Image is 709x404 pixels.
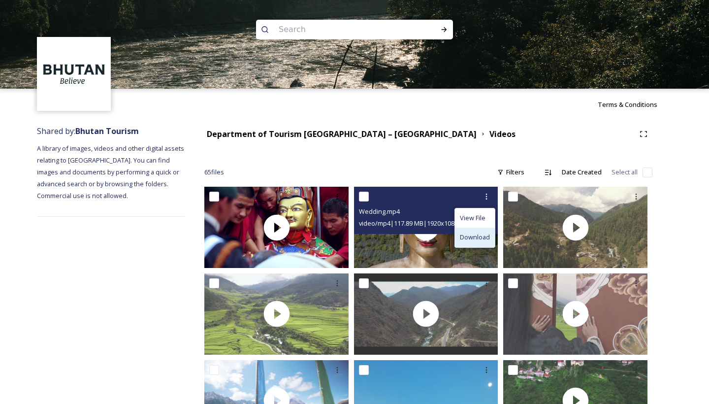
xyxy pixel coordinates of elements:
img: thumbnail [503,187,647,268]
span: video/mp4 | 117.89 MB | 1920 x 1080 [359,219,458,228]
img: thumbnail [354,273,498,355]
div: Date Created [557,163,607,182]
strong: Bhutan Tourism [75,126,139,136]
img: thumbnail [503,273,647,355]
img: BT_Logo_BB_Lockup_CMYK_High%2520Res.jpg [38,38,110,110]
span: Wedding.mp4 [359,207,400,216]
span: View File [460,213,485,223]
div: Filters [492,163,529,182]
span: Select all [612,168,638,177]
span: Shared by: [37,126,139,136]
span: A library of images, videos and other digital assets relating to [GEOGRAPHIC_DATA]. You can find ... [37,144,186,200]
img: thumbnail [204,187,349,268]
a: Terms & Conditions [598,99,672,110]
input: Search [274,19,409,40]
span: Download [460,233,490,242]
img: thumbnail [204,273,349,355]
strong: Videos [489,129,516,139]
span: Terms & Conditions [598,100,657,109]
span: 65 file s [204,168,224,177]
strong: Department of Tourism [GEOGRAPHIC_DATA] – [GEOGRAPHIC_DATA] [207,129,477,139]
